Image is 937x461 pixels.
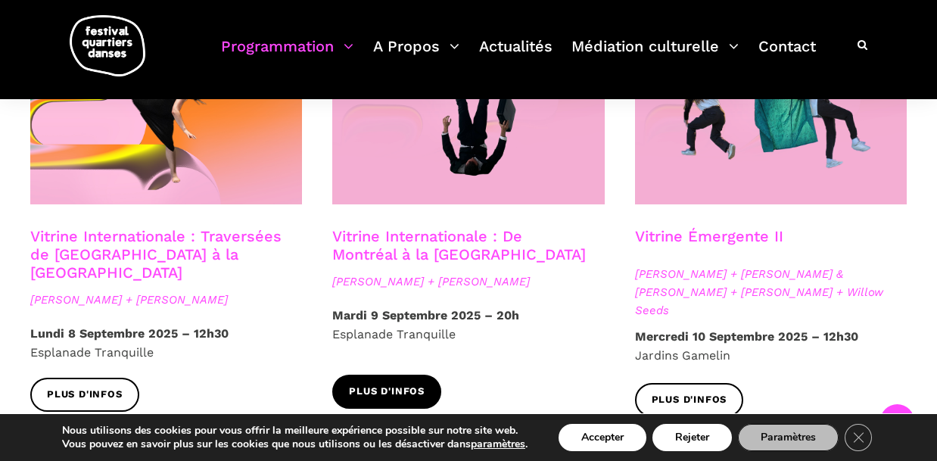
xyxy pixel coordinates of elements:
strong: Lundi 8 Septembre 2025 – 12h30 [30,326,229,341]
span: [PERSON_NAME] + [PERSON_NAME] [332,273,604,291]
a: Vitrine Internationale : Traversées de [GEOGRAPHIC_DATA] à la [GEOGRAPHIC_DATA] [30,227,282,282]
a: Médiation culturelle [571,33,739,78]
a: Contact [758,33,816,78]
a: Vitrine Émergente II [635,227,783,245]
strong: Mercredi 10 Septembre 2025 – 12h30 [635,329,858,344]
button: Accepter [559,424,646,451]
img: logo-fqd-med [70,15,145,76]
a: Vitrine Internationale : De Montréal à la [GEOGRAPHIC_DATA] [332,227,586,263]
a: Actualités [479,33,553,78]
span: Plus d'infos [652,392,727,408]
button: Paramètres [738,424,839,451]
button: Close GDPR Cookie Banner [845,424,872,451]
span: [PERSON_NAME] + [PERSON_NAME] [30,291,302,309]
button: Rejeter [652,424,732,451]
span: [PERSON_NAME] + [PERSON_NAME] & [PERSON_NAME] + [PERSON_NAME] + Willow Seeds [635,265,907,319]
a: Plus d'infos [332,375,441,409]
span: Esplanade Tranquille [30,345,154,360]
p: Vous pouvez en savoir plus sur les cookies que nous utilisons ou les désactiver dans . [62,438,528,451]
a: A Propos [373,33,459,78]
a: Plus d'infos [30,378,139,412]
button: paramètres [471,438,525,451]
span: Plus d'infos [47,387,123,403]
span: Jardins Gamelin [635,348,730,363]
strong: Mardi 9 Septembre 2025 – 20h [332,308,519,322]
span: Esplanade Tranquille [332,327,456,341]
span: Plus d'infos [349,384,425,400]
a: Programmation [221,33,353,78]
a: Plus d'infos [635,383,744,417]
p: Nous utilisons des cookies pour vous offrir la meilleure expérience possible sur notre site web. [62,424,528,438]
